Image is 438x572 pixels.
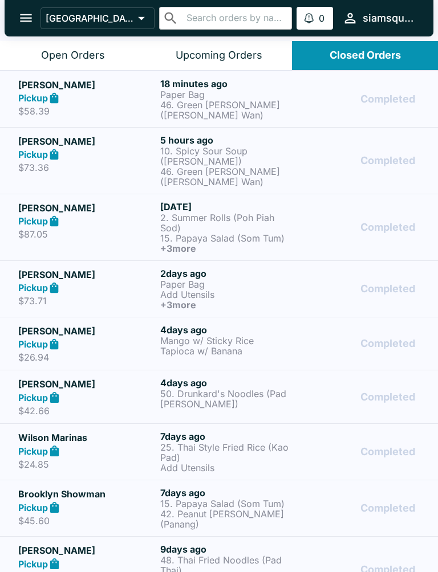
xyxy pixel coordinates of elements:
strong: Pickup [18,446,48,457]
h6: 5 hours ago [160,134,298,146]
span: 4 days ago [160,377,207,389]
h5: Brooklyn Showman [18,487,156,501]
strong: Pickup [18,149,48,160]
p: Add Utensils [160,463,298,473]
p: 46. Green [PERSON_NAME] ([PERSON_NAME] Wan) [160,166,298,187]
p: $45.60 [18,515,156,526]
p: 10. Spicy Sour Soup ([PERSON_NAME]) [160,146,298,166]
p: [GEOGRAPHIC_DATA] [46,13,133,24]
span: 7 days ago [160,487,205,499]
strong: Pickup [18,502,48,513]
p: $73.71 [18,295,156,307]
p: $24.85 [18,459,156,470]
h5: [PERSON_NAME] [18,78,156,92]
span: 4 days ago [160,324,207,336]
p: 2. Summer Rolls (Poh Piah Sod) [160,213,298,233]
p: Tapioca w/ Banana [160,346,298,356]
strong: Pickup [18,558,48,570]
p: 0 [319,13,325,24]
strong: Pickup [18,282,48,293]
p: $58.39 [18,105,156,117]
span: 9 days ago [160,544,206,555]
h5: [PERSON_NAME] [18,377,156,391]
p: 15. Papaya Salad (Som Tum) [160,233,298,243]
span: 7 days ago [160,431,205,442]
button: open drawer [11,3,40,32]
h5: [PERSON_NAME] [18,544,156,557]
p: Mango w/ Sticky Rice [160,336,298,346]
button: siamsquare [338,6,420,30]
strong: Pickup [18,392,48,403]
h6: [DATE] [160,201,298,213]
p: 50. Drunkard's Noodles (Pad [PERSON_NAME]) [160,389,298,409]
input: Search orders by name or phone number [183,10,287,26]
strong: Pickup [18,92,48,104]
button: [GEOGRAPHIC_DATA] [40,7,155,29]
h5: [PERSON_NAME] [18,134,156,148]
p: $26.94 [18,352,156,363]
p: Paper Bag [160,89,298,100]
h5: Wilson Marinas [18,431,156,444]
h5: [PERSON_NAME] [18,324,156,338]
h6: + 3 more [160,243,298,254]
p: $73.36 [18,162,156,173]
h6: 18 minutes ago [160,78,298,89]
strong: Pickup [18,215,48,227]
h5: [PERSON_NAME] [18,201,156,215]
div: Open Orders [41,49,105,62]
div: siamsquare [363,11,415,25]
div: Closed Orders [330,49,401,62]
p: 25. Thai Style Fried Rice (Kao Pad) [160,442,298,463]
span: 2 days ago [160,268,206,279]
p: Paper Bag [160,279,298,289]
p: 42. Peanut [PERSON_NAME] (Panang) [160,509,298,529]
div: Upcoming Orders [176,49,262,62]
p: Add Utensils [160,289,298,300]
p: $42.66 [18,405,156,416]
strong: Pickup [18,338,48,350]
p: $87.05 [18,228,156,240]
h6: + 3 more [160,300,298,310]
h5: [PERSON_NAME] [18,268,156,281]
p: 46. Green [PERSON_NAME] ([PERSON_NAME] Wan) [160,100,298,120]
p: 15. Papaya Salad (Som Tum) [160,499,298,509]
